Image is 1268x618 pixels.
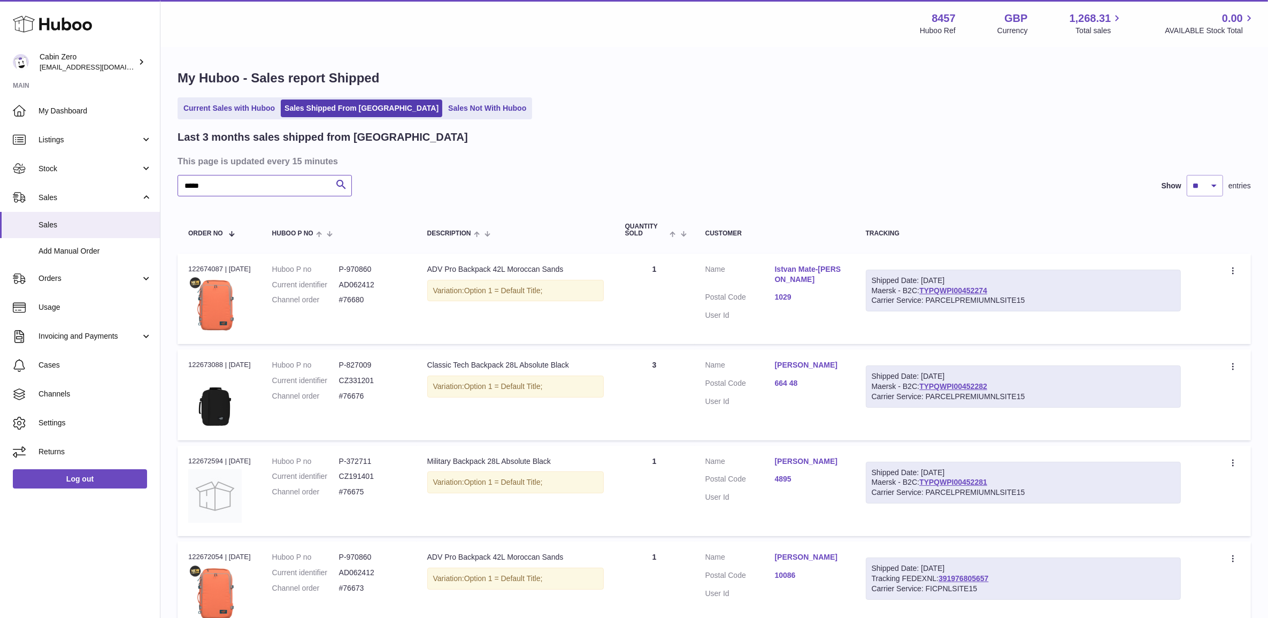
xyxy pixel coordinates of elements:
[39,164,141,174] span: Stock
[39,389,152,399] span: Channels
[775,378,844,388] a: 664 48
[188,552,251,562] div: 122672054 | [DATE]
[339,568,406,578] dd: AD062412
[339,280,406,290] dd: AD062412
[272,230,313,237] span: Huboo P no
[775,552,844,562] a: [PERSON_NAME]
[614,446,695,536] td: 1
[339,552,406,562] dd: P-970860
[872,487,1175,498] div: Carrier Service: PARCELPREMIUMNLSITE15
[919,478,987,486] a: TYPQWPI00452281
[272,487,339,497] dt: Channel order
[872,295,1175,306] div: Carrier Service: PARCELPREMIUMNLSITE15
[705,292,775,305] dt: Postal Code
[13,469,147,489] a: Log out
[705,360,775,373] dt: Name
[178,130,468,144] h2: Last 3 months sales shipped from [GEOGRAPHIC_DATA]
[339,456,406,467] dd: P-372711
[339,487,406,497] dd: #76675
[775,292,844,302] a: 1029
[464,286,543,295] span: Option 1 = Default Title;
[39,106,152,116] span: My Dashboard
[1162,181,1181,191] label: Show
[625,223,667,237] span: Quantity Sold
[872,468,1175,478] div: Shipped Date: [DATE]
[920,26,956,36] div: Huboo Ref
[178,70,1251,87] h1: My Huboo - Sales report Shipped
[339,583,406,593] dd: #76673
[705,310,775,321] dt: User Id
[775,264,844,285] a: Istvan Mate-[PERSON_NAME]
[40,63,157,71] span: [EMAIL_ADDRESS][DOMAIN_NAME]
[427,568,604,590] div: Variation:
[866,230,1181,237] div: Tracking
[39,360,152,370] span: Cases
[919,382,987,391] a: TYPQWPI00452282
[705,570,775,583] dt: Postal Code
[614,349,695,440] td: 3
[188,469,242,523] img: no-photo.jpg
[272,264,339,274] dt: Huboo P no
[427,471,604,493] div: Variation:
[180,100,279,117] a: Current Sales with Huboo
[614,254,695,344] td: 1
[339,376,406,386] dd: CZ331201
[866,270,1181,312] div: Maersk - B2C:
[705,552,775,565] dt: Name
[427,280,604,302] div: Variation:
[272,583,339,593] dt: Channel order
[775,456,844,467] a: [PERSON_NAME]
[188,264,251,274] div: 122674087 | [DATE]
[775,360,844,370] a: [PERSON_NAME]
[188,277,242,331] img: ADV-PRO-42L-Morrocan-Sands-FRONT.jpg
[997,26,1028,36] div: Currency
[427,552,604,562] div: ADV Pro Backpack 42L Moroccan Sands
[188,360,251,370] div: 122673088 | [DATE]
[188,456,251,466] div: 122672594 | [DATE]
[1070,11,1124,36] a: 1,268.31 Total sales
[775,570,844,581] a: 10086
[932,11,956,26] strong: 8457
[339,391,406,401] dd: #76676
[872,371,1175,382] div: Shipped Date: [DATE]
[705,264,775,287] dt: Name
[1075,26,1123,36] span: Total sales
[39,447,152,457] span: Returns
[872,276,1175,286] div: Shipped Date: [DATE]
[281,100,442,117] a: Sales Shipped From [GEOGRAPHIC_DATA]
[705,378,775,391] dt: Postal Code
[427,264,604,274] div: ADV Pro Backpack 42L Moroccan Sands
[866,558,1181,600] div: Tracking FEDEXNL:
[39,302,152,312] span: Usage
[919,286,987,295] a: TYPQWPI00452274
[39,135,141,145] span: Listings
[705,230,844,237] div: Customer
[427,360,604,370] div: Classic Tech Backpack 28L Absolute Black
[13,54,29,70] img: internalAdmin-8457@internal.huboo.com
[39,193,141,203] span: Sales
[427,456,604,467] div: Military Backpack 28L Absolute Black
[427,376,604,398] div: Variation:
[775,474,844,484] a: 4895
[866,365,1181,408] div: Maersk - B2C:
[1228,181,1251,191] span: entries
[705,492,775,502] dt: User Id
[866,462,1181,504] div: Maersk - B2C:
[272,568,339,578] dt: Current identifier
[1222,11,1243,26] span: 0.00
[39,273,141,284] span: Orders
[39,331,141,341] span: Invoicing and Payments
[464,382,543,391] span: Option 1 = Default Title;
[1004,11,1027,26] strong: GBP
[272,280,339,290] dt: Current identifier
[427,230,471,237] span: Description
[272,471,339,482] dt: Current identifier
[272,391,339,401] dt: Channel order
[272,295,339,305] dt: Channel order
[40,52,136,72] div: Cabin Zero
[39,246,152,256] span: Add Manual Order
[464,478,543,486] span: Option 1 = Default Title;
[39,220,152,230] span: Sales
[872,392,1175,402] div: Carrier Service: PARCELPREMIUMNLSITE15
[705,589,775,599] dt: User Id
